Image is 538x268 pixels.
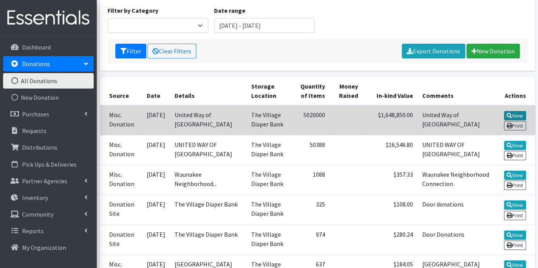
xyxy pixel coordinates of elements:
[494,77,535,105] th: Actions
[214,18,315,33] input: January 1, 2011 - December 31, 2011
[418,105,495,135] td: United Way of [GEOGRAPHIC_DATA]
[3,106,94,122] a: Purchases
[100,77,142,105] th: Source
[22,194,48,201] p: Inventory
[100,105,142,135] td: Misc. Donation
[170,77,247,105] th: Details
[418,135,495,165] td: UNITED WAY OF [GEOGRAPHIC_DATA]
[418,77,495,105] th: Comments
[3,73,94,89] a: All Donations
[418,225,495,254] td: Door Donations
[115,44,146,58] button: Filter
[3,90,94,105] a: New Donation
[290,195,330,225] td: 325
[418,165,495,195] td: Waunakee Neighborhood Connection
[362,135,418,165] td: $16,546.80
[290,77,330,105] th: Quantity of Items
[3,190,94,205] a: Inventory
[247,225,290,254] td: The Village Diaper Bank
[22,127,46,135] p: Requests
[100,165,142,195] td: Misc. Donation
[504,121,526,130] a: Print
[504,241,526,250] a: Print
[3,173,94,189] a: Partner Agencies
[100,225,142,254] td: Donation Site
[22,143,57,151] p: Distributions
[3,207,94,222] a: Community
[3,5,94,31] img: HumanEssentials
[22,60,50,68] p: Donations
[290,165,330,195] td: 1088
[247,165,290,195] td: The Village Diaper Bank
[214,6,245,15] label: Date range
[22,43,51,51] p: Dashboard
[418,195,495,225] td: Door donations
[504,141,526,150] a: View
[142,195,170,225] td: [DATE]
[22,227,44,235] p: Reports
[170,135,247,165] td: UNITED WAY OF [GEOGRAPHIC_DATA]
[3,140,94,155] a: Distributions
[466,44,520,58] a: New Donation
[290,135,330,165] td: 50388
[3,39,94,55] a: Dashboard
[504,151,526,160] a: Print
[22,160,77,168] p: Pick Ups & Deliveries
[290,105,330,135] td: 5020000
[142,135,170,165] td: [DATE]
[504,211,526,220] a: Print
[247,77,290,105] th: Storage Location
[108,6,158,15] label: Filter by Category
[330,77,363,105] th: Money Raised
[142,225,170,254] td: [DATE]
[290,225,330,254] td: 974
[170,225,247,254] td: The Village Diaper Bank
[3,223,94,239] a: Reports
[362,165,418,195] td: $357.33
[3,56,94,72] a: Donations
[247,195,290,225] td: The Village Diaper Bank
[100,195,142,225] td: Donation Site
[3,157,94,172] a: Pick Ups & Deliveries
[142,77,170,105] th: Date
[142,165,170,195] td: [DATE]
[22,244,66,251] p: My Organization
[504,111,526,120] a: View
[362,195,418,225] td: $108.00
[247,135,290,165] td: The Village Diaper Bank
[22,210,53,218] p: Community
[402,44,465,58] a: Export Donations
[362,77,418,105] th: In-kind Value
[247,105,290,135] td: The Village Diaper Bank
[22,177,67,185] p: Partner Agencies
[362,105,418,135] td: $1,648,850.00
[170,165,247,195] td: Waunakee Neighborhood...
[504,181,526,190] a: Print
[147,44,196,58] a: Clear Filters
[22,110,49,118] p: Purchases
[504,230,526,240] a: View
[142,105,170,135] td: [DATE]
[504,171,526,180] a: View
[3,240,94,255] a: My Organization
[100,135,142,165] td: Misc. Donation
[504,200,526,210] a: View
[170,195,247,225] td: The Village Diaper Bank
[362,225,418,254] td: $280.24
[3,123,94,138] a: Requests
[170,105,247,135] td: United Way of [GEOGRAPHIC_DATA]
